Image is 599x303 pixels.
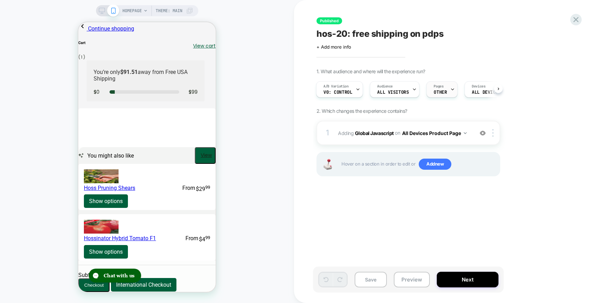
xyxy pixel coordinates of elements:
[324,126,331,140] div: 1
[316,108,407,114] span: 2. Which changes the experience contains?
[316,28,444,39] span: hos-20: free shipping on pdps
[321,159,335,170] img: Joystick
[6,162,57,169] a: Hoss Pruning Shears
[6,172,50,186] a: Show options
[395,128,400,137] span: on
[118,162,132,170] span: $29
[127,213,132,218] sup: 99
[472,90,501,95] span: ALL DEVICES
[6,147,40,161] img: Hoss Pruning Shears
[156,5,182,16] span: Theme: MAIN
[15,47,119,60] p: You’re only away from Free USA Shipping
[323,90,352,95] span: v0: control
[104,162,117,170] span: From
[437,272,498,287] button: Next
[323,84,349,89] span: A/B Variation
[42,47,59,53] strong: $91.51
[7,244,66,263] iframe: Gorgias live chat messenger
[377,90,409,95] span: All Visitors
[434,90,447,95] span: OTHER
[355,130,394,136] b: Global Javascript
[116,125,137,142] button: View
[110,66,119,74] span: $99
[6,223,50,236] a: Show options
[9,130,55,137] span: You might also like
[492,129,494,137] img: close
[377,84,393,89] span: Audience
[338,128,470,138] span: Adding
[402,128,467,138] button: All Devices Product Page
[6,260,25,266] span: Checkout
[355,272,387,287] button: Save
[10,3,56,10] span: Continue shopping
[341,159,496,170] span: Hover on a section in order to edit or
[316,68,425,74] span: 1. What audience and where will the experience run?
[122,130,133,137] div: View
[121,213,132,220] span: $4
[107,213,120,220] span: From
[316,44,351,50] span: + Add more info
[316,17,342,24] span: Published
[15,66,21,74] span: $0
[419,159,451,170] span: Add new
[464,132,467,134] img: down arrow
[6,197,40,211] img: Hossinator Hybrid Tomato
[480,130,486,136] img: crossed eye
[434,84,443,89] span: Pages
[127,162,132,168] sup: 99
[122,5,142,16] span: HOMEPAGE
[394,272,430,287] button: Preview
[115,20,137,27] a: View cart
[6,213,78,219] a: Hossinator Hybrid Tomato F1
[472,84,485,89] span: Devices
